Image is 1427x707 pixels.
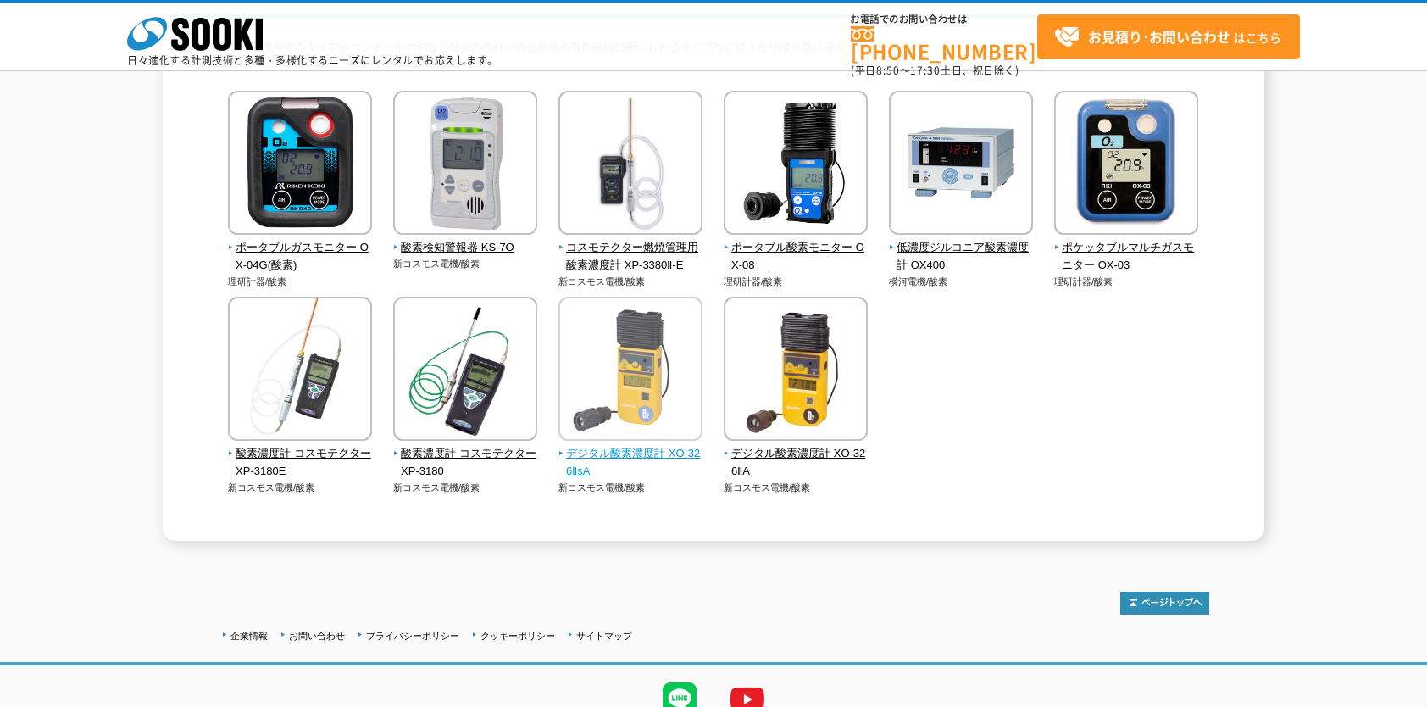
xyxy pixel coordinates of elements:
img: デジタル酸素濃度計 XO-326ⅡsA [558,297,702,445]
img: ポケッタブルマルチガスモニター OX-03 [1054,91,1198,239]
p: 横河電機/酸素 [889,275,1034,289]
a: 酸素検知警報器 KS-7O [393,223,538,257]
a: プライバシーポリシー [366,631,459,641]
img: 低濃度ジルコニア酸素濃度計 OX400 [889,91,1033,239]
p: 新コスモス電機/酸素 [558,481,703,495]
p: 日々進化する計測技術と多種・多様化するニーズにレンタルでお応えします。 [127,55,498,65]
a: 企業情報 [230,631,268,641]
a: 低濃度ジルコニア酸素濃度計 OX400 [889,223,1034,274]
a: デジタル酸素濃度計 XO-326ⅡsA [558,429,703,480]
a: コスモテクター燃焼管理用酸素濃度計 XP-3380Ⅱ-E [558,223,703,274]
p: 新コスモス電機/酸素 [393,257,538,271]
p: 理研計器/酸素 [1054,275,1199,289]
a: サイトマップ [576,631,632,641]
span: 酸素濃度計 コスモテクター XP-3180 [393,445,538,481]
span: はこちら [1054,25,1281,50]
a: [PHONE_NUMBER] [851,26,1037,61]
span: 酸素濃度計 コスモテクター XP-3180E [228,445,373,481]
img: コスモテクター燃焼管理用酸素濃度計 XP-3380Ⅱ-E [558,91,702,239]
p: 新コスモス電機/酸素 [558,275,703,289]
span: デジタル酸素濃度計 XO-326ⅡA [724,445,869,481]
p: 理研計器/酸素 [228,275,373,289]
img: 酸素濃度計 コスモテクター XP-3180 [393,297,537,445]
a: ポケッタブルマルチガスモニター OX-03 [1054,223,1199,274]
a: クッキーポリシー [480,631,555,641]
a: 酸素濃度計 コスモテクター XP-3180E [228,429,373,480]
span: 低濃度ジルコニア酸素濃度計 OX400 [889,239,1034,275]
span: ポケッタブルマルチガスモニター OX-03 [1054,239,1199,275]
img: ポータブル酸素モニター OX-08 [724,91,868,239]
span: ポータブル酸素モニター OX-08 [724,239,869,275]
img: デジタル酸素濃度計 XO-326ⅡA [724,297,868,445]
p: 新コスモス電機/酸素 [393,481,538,495]
span: 8:50 [876,63,900,78]
span: 17:30 [910,63,941,78]
a: 酸素濃度計 コスモテクター XP-3180 [393,429,538,480]
img: 酸素検知警報器 KS-7O [393,91,537,239]
a: ポータブルガスモニター OX-04G(酸素) [228,223,373,274]
img: トップページへ [1120,592,1209,615]
span: お電話でのお問い合わせは [851,14,1037,25]
a: お問い合わせ [289,631,345,641]
strong: お見積り･お問い合わせ [1088,26,1230,47]
span: コスモテクター燃焼管理用酸素濃度計 XP-3380Ⅱ-E [558,239,703,275]
span: ポータブルガスモニター OX-04G(酸素) [228,239,373,275]
a: デジタル酸素濃度計 XO-326ⅡA [724,429,869,480]
span: 酸素検知警報器 KS-7O [393,239,538,257]
p: 新コスモス電機/酸素 [228,481,373,495]
span: (平日 ～ 土日、祝日除く) [851,63,1019,78]
p: 理研計器/酸素 [724,275,869,289]
img: 酸素濃度計 コスモテクター XP-3180E [228,297,372,445]
p: 新コスモス電機/酸素 [724,481,869,495]
a: お見積り･お問い合わせはこちら [1037,14,1300,59]
span: デジタル酸素濃度計 XO-326ⅡsA [558,445,703,481]
a: ポータブル酸素モニター OX-08 [724,223,869,274]
img: ポータブルガスモニター OX-04G(酸素) [228,91,372,239]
